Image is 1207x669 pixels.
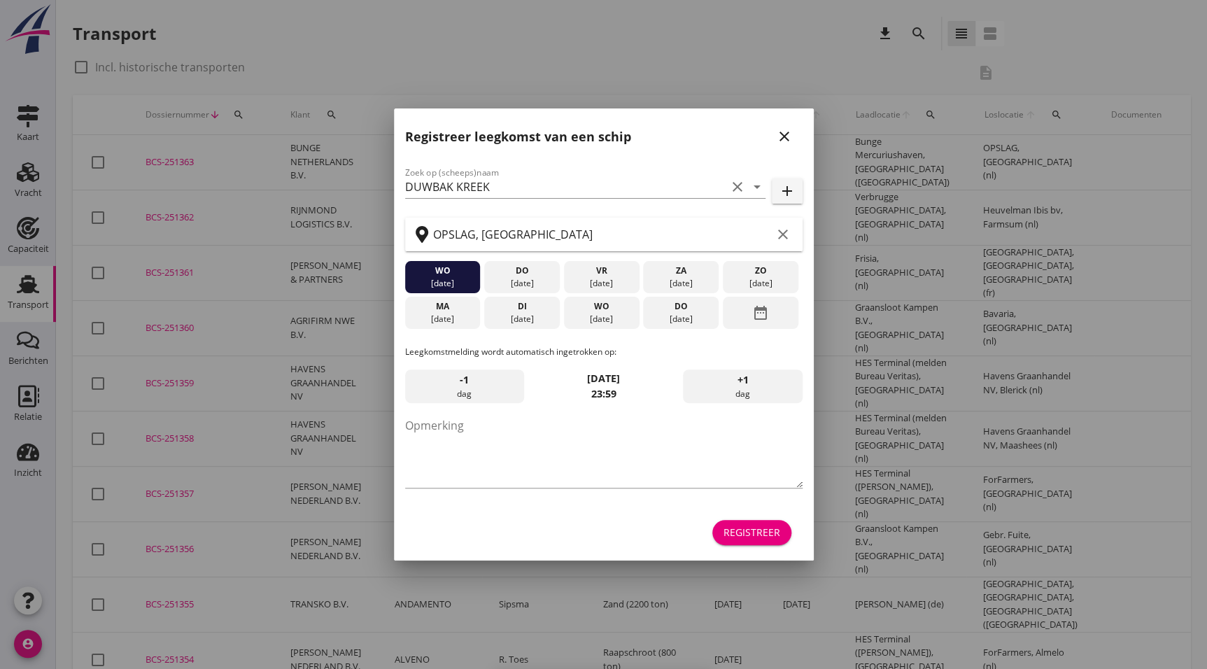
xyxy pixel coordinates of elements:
[712,520,791,545] button: Registreer
[647,300,715,313] div: do
[408,277,477,290] div: [DATE]
[591,387,616,400] strong: 23:59
[729,178,746,195] i: clear
[405,176,726,198] input: Zoek op (scheeps)naam
[405,127,631,146] h2: Registreer leegkomst van een schip
[460,372,469,388] span: -1
[779,183,796,199] i: add
[488,300,556,313] div: di
[647,265,715,277] div: za
[776,128,793,145] i: close
[775,226,791,243] i: clear
[405,346,803,358] p: Leegkomstmelding wordt automatisch ingetrokken op:
[647,277,715,290] div: [DATE]
[737,372,748,388] span: +1
[567,313,635,325] div: [DATE]
[749,178,765,195] i: arrow_drop_down
[405,369,524,403] div: dag
[587,372,620,385] strong: [DATE]
[488,265,556,277] div: do
[567,265,635,277] div: vr
[405,414,803,488] textarea: Opmerking
[752,300,769,325] i: date_range
[433,223,772,246] input: Zoek op terminal of plaats
[726,265,795,277] div: zo
[408,313,477,325] div: [DATE]
[567,300,635,313] div: wo
[488,313,556,325] div: [DATE]
[567,277,635,290] div: [DATE]
[724,525,780,540] div: Registreer
[726,277,795,290] div: [DATE]
[647,313,715,325] div: [DATE]
[408,300,477,313] div: ma
[683,369,802,403] div: dag
[488,277,556,290] div: [DATE]
[408,265,477,277] div: wo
